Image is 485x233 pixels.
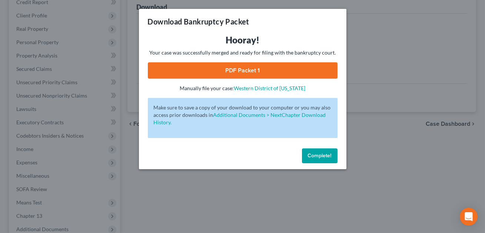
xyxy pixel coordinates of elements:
[154,104,332,126] p: Make sure to save a copy of your download to your computer or you may also access prior downloads in
[148,16,249,27] h3: Download Bankruptcy Packet
[148,62,338,79] a: PDF Packet 1
[234,85,305,91] a: Western District of [US_STATE]
[154,112,326,125] a: Additional Documents > NextChapter Download History.
[460,208,478,226] div: Open Intercom Messenger
[308,152,332,159] span: Complete!
[148,34,338,46] h3: Hooray!
[148,49,338,56] p: Your case was successfully merged and ready for filing with the bankruptcy court.
[148,85,338,92] p: Manually file your case:
[302,148,338,163] button: Complete!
